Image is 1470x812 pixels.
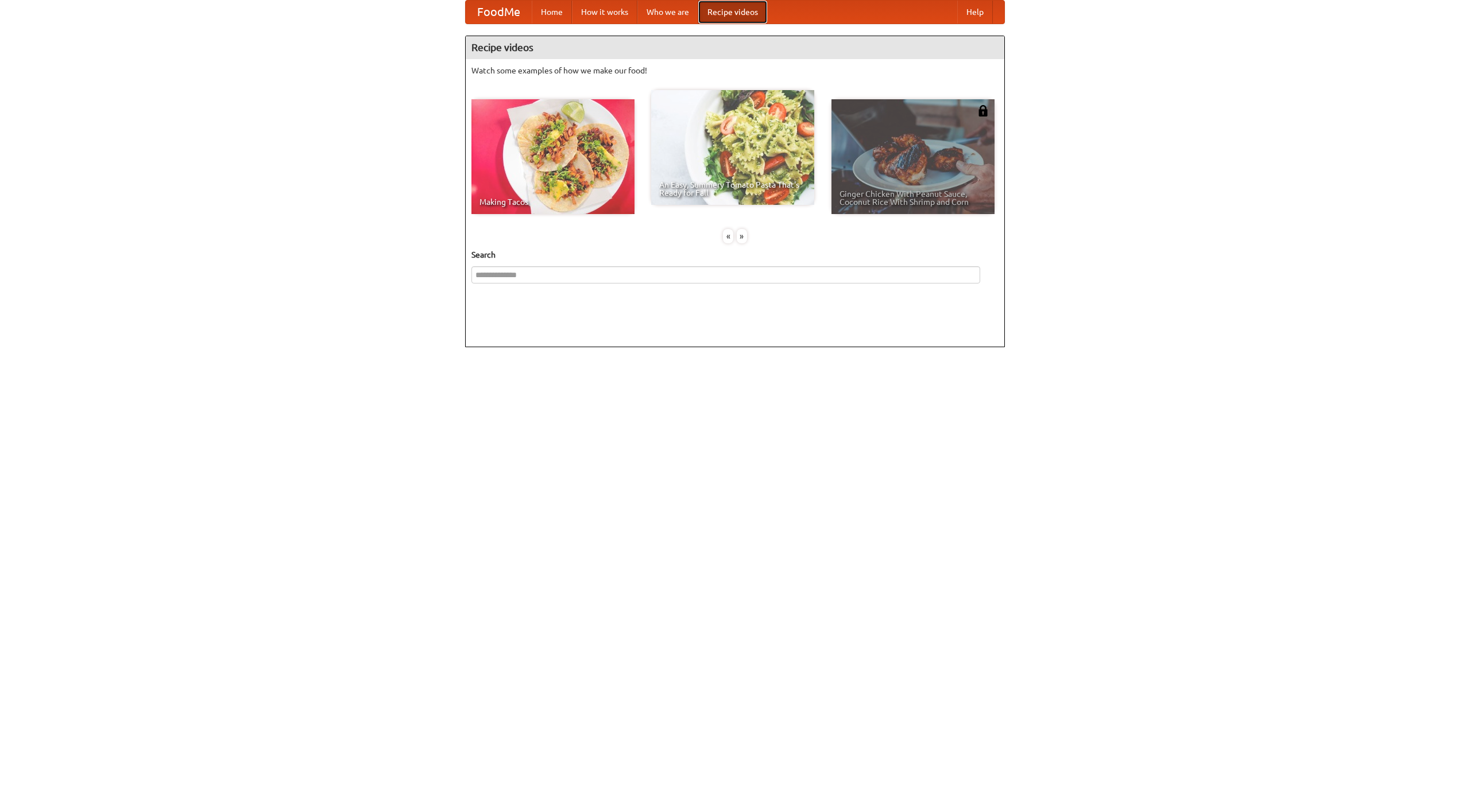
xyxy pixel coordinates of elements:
div: » [737,229,747,243]
span: Making Tacos [479,198,626,206]
a: Recipe videos [698,1,767,24]
a: How it works [572,1,637,24]
h5: Search [471,249,999,261]
a: Help [957,1,993,24]
img: 483408.png [977,105,989,116]
a: Home [532,1,572,24]
h4: Recipe videos [466,36,1004,59]
p: Watch some examples of how we make our food! [471,65,999,76]
a: Making Tacos [471,99,635,214]
div: « [723,229,733,243]
a: Who we are [637,1,698,24]
a: An Easy, Summery Tomato Pasta That's Ready for Fall [651,90,814,205]
span: An Easy, Summery Tomato Pasta That's Ready for Fall [659,181,806,197]
a: FoodMe [466,1,532,24]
